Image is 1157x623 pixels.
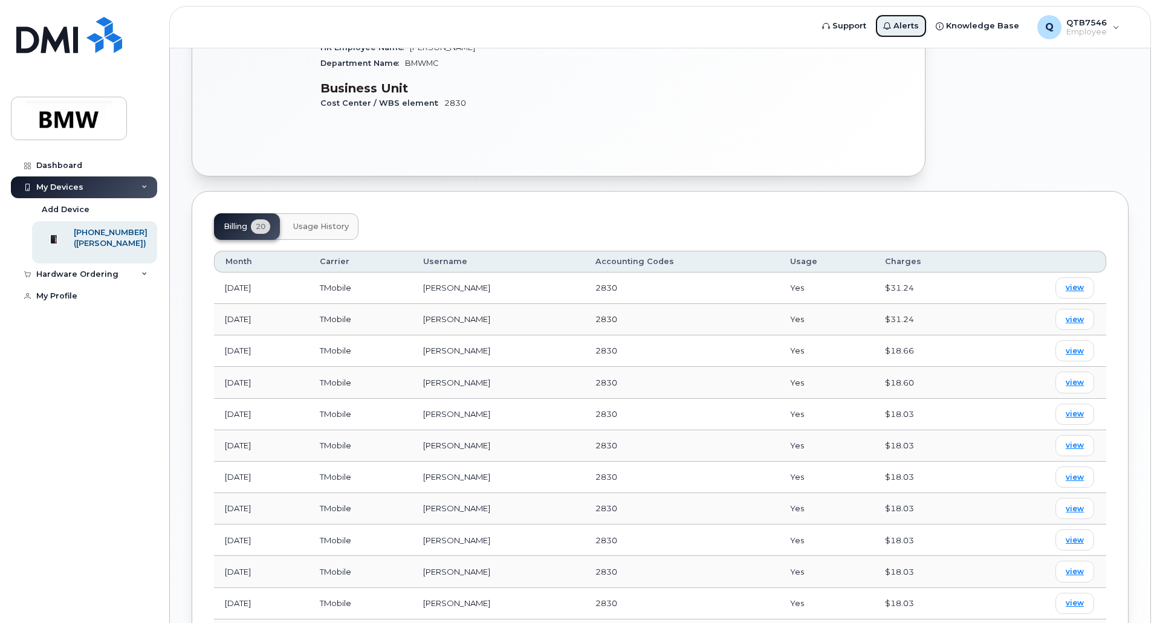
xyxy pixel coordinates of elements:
[412,273,585,304] td: [PERSON_NAME]
[1055,593,1094,614] a: view
[214,251,309,273] th: Month
[405,59,439,68] span: BMWMC
[1055,309,1094,330] a: view
[779,430,874,462] td: Yes
[412,525,585,556] td: [PERSON_NAME]
[444,98,466,108] span: 2830
[946,20,1019,32] span: Knowledge Base
[1066,440,1084,451] span: view
[779,273,874,304] td: Yes
[309,335,412,367] td: TMobile
[874,251,987,273] th: Charges
[320,59,405,68] span: Department Name
[214,588,309,619] td: [DATE]
[832,20,866,32] span: Support
[1055,529,1094,550] a: view
[779,335,874,367] td: Yes
[779,304,874,335] td: Yes
[885,440,976,451] div: $18.03
[1066,27,1107,37] span: Employee
[1055,466,1094,488] a: view
[595,314,617,324] span: 2830
[309,251,412,273] th: Carrier
[595,441,617,450] span: 2830
[595,378,617,387] span: 2830
[1055,372,1094,393] a: view
[214,367,309,398] td: [DATE]
[1055,561,1094,582] a: view
[309,367,412,398] td: TMobile
[1066,408,1084,419] span: view
[595,567,617,576] span: 2830
[293,222,349,231] span: Usage History
[412,304,585,335] td: [PERSON_NAME]
[309,556,412,587] td: TMobile
[320,43,410,52] span: HR Employee Name
[779,556,874,587] td: Yes
[1055,404,1094,425] a: view
[595,472,617,482] span: 2830
[214,335,309,367] td: [DATE]
[214,273,309,304] td: [DATE]
[412,367,585,398] td: [PERSON_NAME]
[1055,435,1094,456] a: view
[412,493,585,525] td: [PERSON_NAME]
[814,14,875,38] a: Support
[309,399,412,430] td: TMobile
[1066,18,1107,27] span: QTB7546
[412,430,585,462] td: [PERSON_NAME]
[885,314,976,325] div: $31.24
[1066,314,1084,325] span: view
[595,535,617,545] span: 2830
[309,525,412,556] td: TMobile
[1066,377,1084,388] span: view
[410,43,475,52] span: [PERSON_NAME]
[1066,472,1084,483] span: view
[595,283,617,292] span: 2830
[1104,570,1148,614] iframe: Messenger Launcher
[309,430,412,462] td: TMobile
[1055,277,1094,299] a: view
[595,409,617,419] span: 2830
[779,493,874,525] td: Yes
[412,335,585,367] td: [PERSON_NAME]
[214,493,309,525] td: [DATE]
[1066,535,1084,546] span: view
[412,399,585,430] td: [PERSON_NAME]
[1066,598,1084,608] span: view
[885,408,976,420] div: $18.03
[885,377,976,389] div: $18.60
[1055,340,1094,361] a: view
[1066,503,1084,514] span: view
[1066,282,1084,293] span: view
[1045,20,1054,34] span: Q
[214,462,309,493] td: [DATE]
[595,598,617,608] span: 2830
[1055,498,1094,519] a: view
[875,14,927,38] a: Alerts
[1066,566,1084,577] span: view
[214,430,309,462] td: [DATE]
[309,493,412,525] td: TMobile
[779,251,874,273] th: Usage
[885,566,976,578] div: $18.03
[885,471,976,483] div: $18.03
[214,304,309,335] td: [DATE]
[885,282,976,294] div: $31.24
[309,273,412,304] td: TMobile
[885,598,976,609] div: $18.03
[885,345,976,357] div: $18.66
[320,98,444,108] span: Cost Center / WBS element
[585,251,779,273] th: Accounting Codes
[412,588,585,619] td: [PERSON_NAME]
[412,556,585,587] td: [PERSON_NAME]
[320,81,604,95] h3: Business Unit
[893,20,919,32] span: Alerts
[779,399,874,430] td: Yes
[595,346,617,355] span: 2830
[779,588,874,619] td: Yes
[779,367,874,398] td: Yes
[779,462,874,493] td: Yes
[885,535,976,546] div: $18.03
[595,503,617,513] span: 2830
